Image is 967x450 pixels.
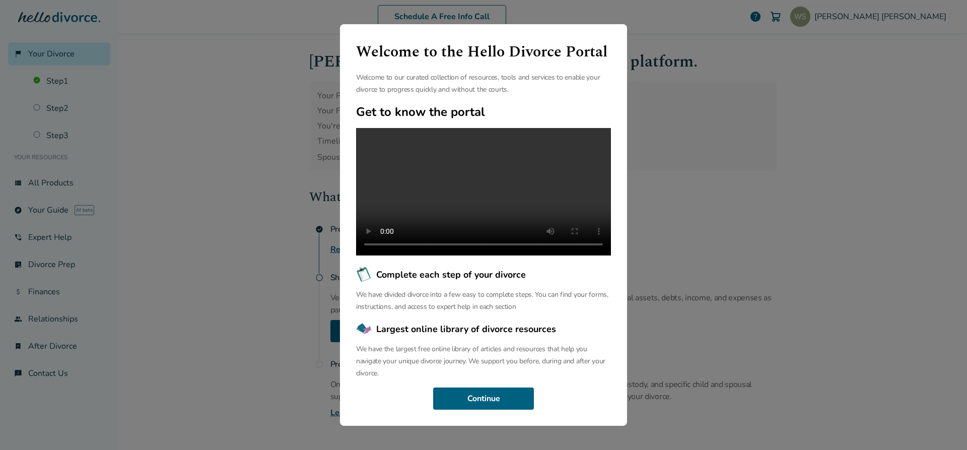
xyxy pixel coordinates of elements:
iframe: Chat Widget [917,402,967,450]
span: Complete each step of your divorce [376,268,526,281]
img: Largest online library of divorce resources [356,321,372,337]
p: We have divided divorce into a few easy to complete steps. You can find your forms, instructions,... [356,289,611,313]
button: Continue [433,388,534,410]
h2: Get to know the portal [356,104,611,120]
p: We have the largest free online library of articles and resources that help you navigate your uni... [356,343,611,379]
h1: Welcome to the Hello Divorce Portal [356,40,611,63]
p: Welcome to our curated collection of resources, tools and services to enable your divorce to prog... [356,72,611,96]
img: Complete each step of your divorce [356,267,372,283]
span: Largest online library of divorce resources [376,323,556,336]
